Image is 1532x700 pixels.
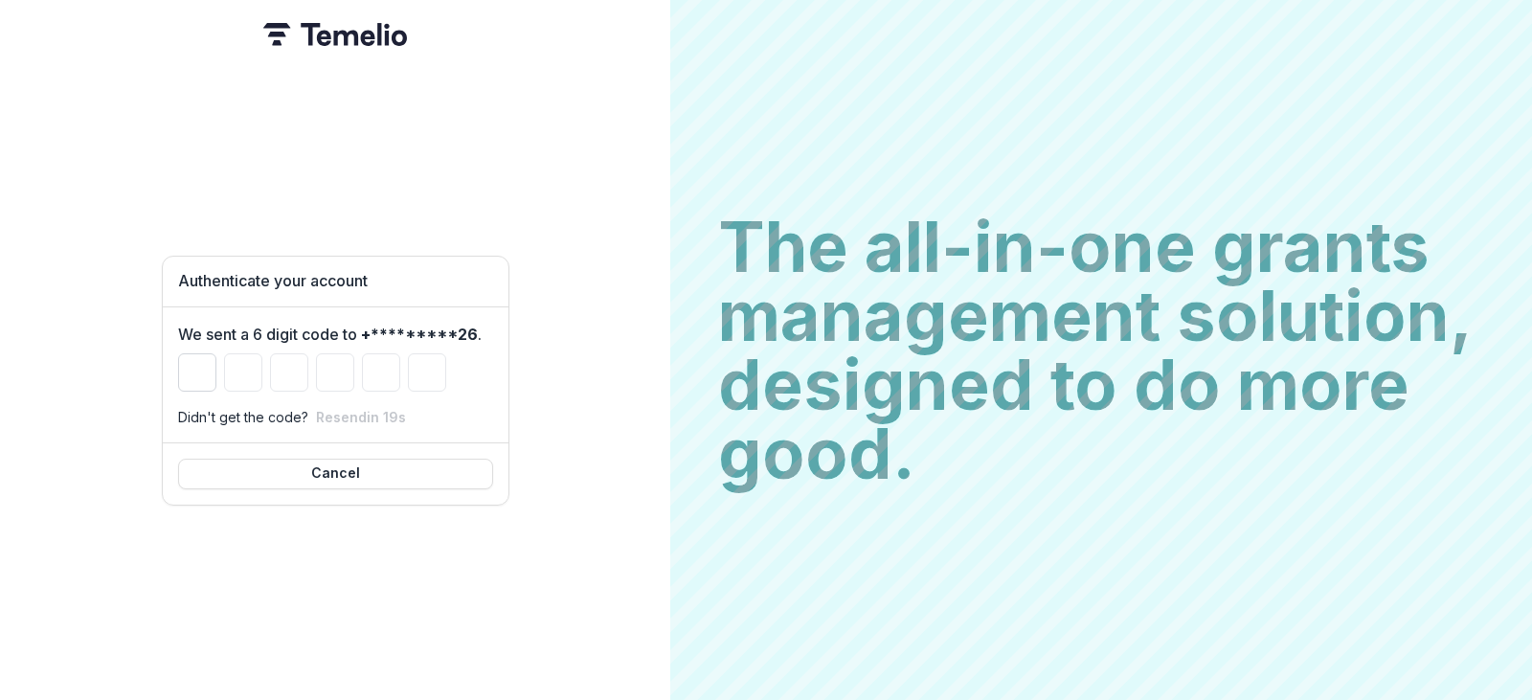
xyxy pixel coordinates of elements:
input: Please enter your pin code [224,353,262,392]
input: Please enter your pin code [362,353,400,392]
p: Didn't get the code? [178,407,308,427]
input: Please enter your pin code [316,353,354,392]
h1: Authenticate your account [178,272,493,290]
input: Please enter your pin code [270,353,308,392]
button: Cancel [178,459,493,489]
button: Resendin 19s [316,409,406,425]
input: Please enter your pin code [178,353,216,392]
input: Please enter your pin code [408,353,446,392]
label: We sent a 6 digit code to . [178,323,482,346]
img: Temelio [263,23,407,46]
